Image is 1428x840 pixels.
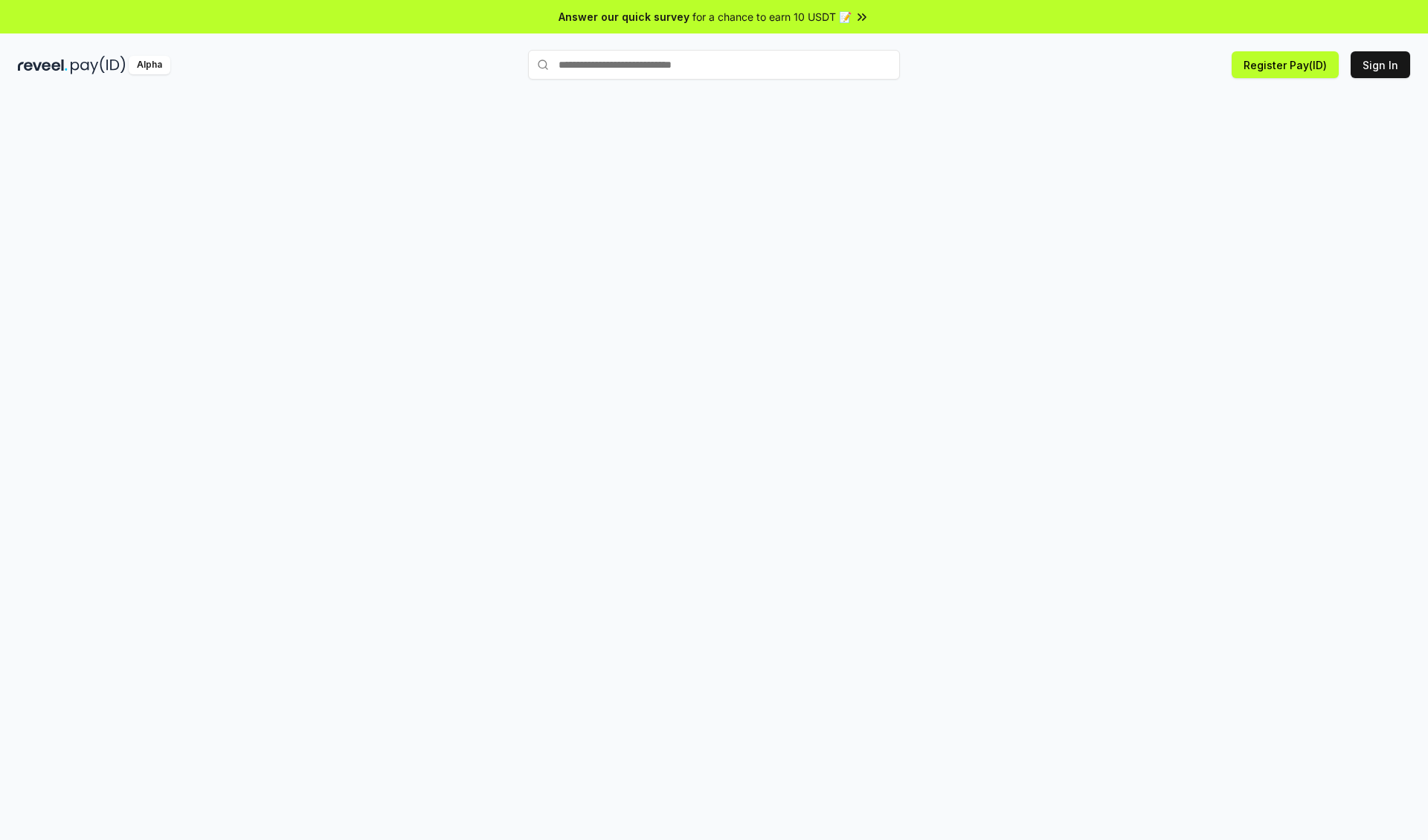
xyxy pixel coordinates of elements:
span: Answer our quick survey [559,9,689,25]
img: reveel_dark [18,56,68,74]
span: for a chance to earn 10 USDT 📝 [692,9,852,25]
button: Register Pay(ID) [1232,51,1339,78]
div: Alpha [129,56,170,74]
img: pay_id [71,56,126,74]
button: Sign In [1351,51,1410,78]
